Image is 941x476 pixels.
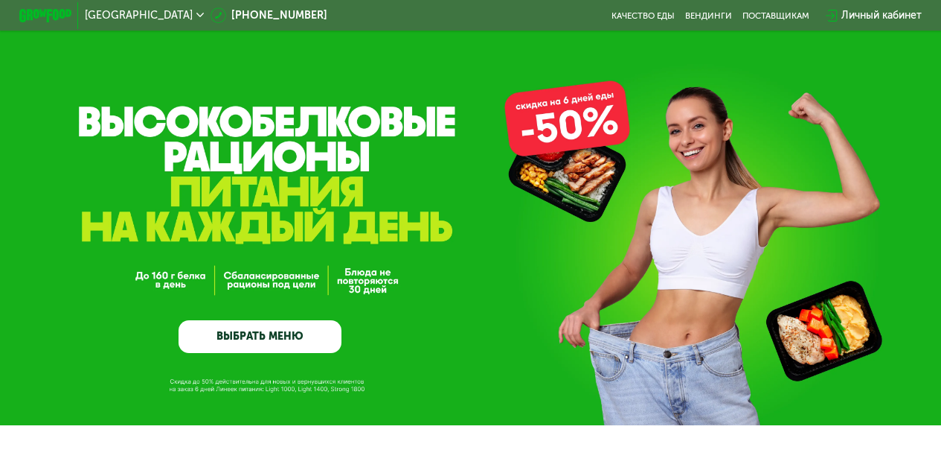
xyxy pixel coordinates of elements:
[611,10,675,21] a: Качество еды
[211,7,327,23] a: [PHONE_NUMBER]
[742,10,809,21] div: поставщикам
[841,7,922,23] div: Личный кабинет
[685,10,732,21] a: Вендинги
[85,10,193,21] span: [GEOGRAPHIC_DATA]
[179,320,341,353] a: ВЫБРАТЬ МЕНЮ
